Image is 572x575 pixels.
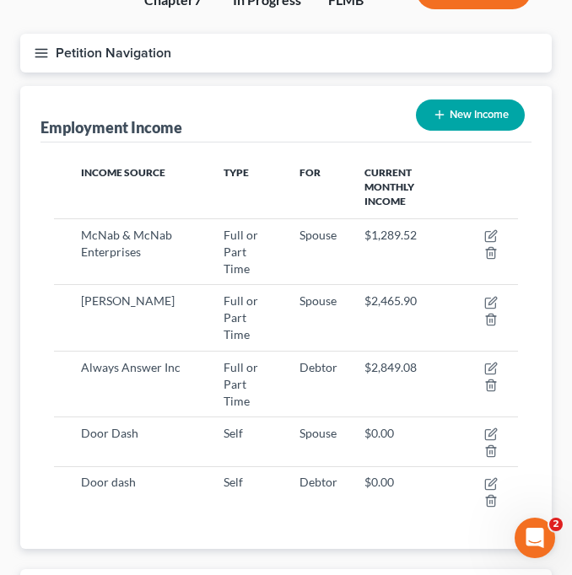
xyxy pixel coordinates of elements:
span: Spouse [299,293,337,308]
span: $2,465.90 [364,293,417,308]
span: Full or Part Time [224,360,258,408]
button: New Income [416,99,525,131]
span: 2 [549,518,563,531]
span: [PERSON_NAME] [81,293,175,308]
span: Income Source [81,166,165,179]
span: Door Dash [81,426,138,440]
span: $1,289.52 [364,228,417,242]
span: Self [224,426,243,440]
iframe: Intercom live chat [515,518,555,558]
span: Type [224,166,249,179]
span: Spouse [299,228,337,242]
span: Spouse [299,426,337,440]
span: $2,849.08 [364,360,417,374]
span: $0.00 [364,475,394,489]
span: Always Answer Inc [81,360,181,374]
span: Debtor [299,360,337,374]
span: Full or Part Time [224,293,258,341]
span: $0.00 [364,426,394,440]
button: Petition Navigation [20,34,552,73]
span: Debtor [299,475,337,489]
span: For [299,166,321,179]
span: Door dash [81,475,136,489]
span: Current Monthly Income [364,166,414,207]
span: Self [224,475,243,489]
div: Employment Income [40,117,182,137]
span: McNab & McNab Enterprises [81,228,172,259]
span: Full or Part Time [224,228,258,276]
